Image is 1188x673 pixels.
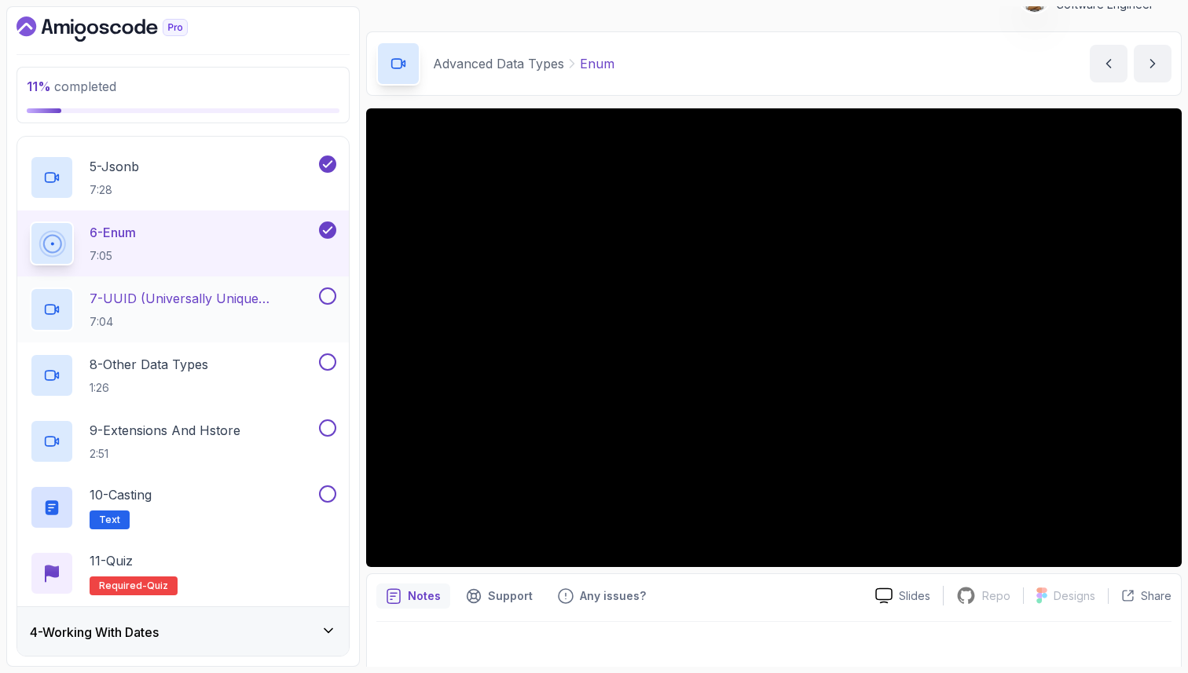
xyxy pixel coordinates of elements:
[90,485,152,504] p: 10 - Casting
[27,79,116,94] span: completed
[30,419,336,463] button: 9-Extensions And Hstore2:51
[90,446,240,462] p: 2:51
[90,223,136,242] p: 6 - Enum
[433,54,564,73] p: Advanced Data Types
[30,623,159,642] h3: 4 - Working With Dates
[1054,588,1095,604] p: Designs
[99,514,120,526] span: Text
[90,289,316,308] p: 7 - UUID (Universally Unique Identifier)
[30,551,336,595] button: 11-QuizRequired-quiz
[863,587,943,604] a: Slides
[1090,45,1127,82] button: previous content
[1141,588,1171,604] p: Share
[1134,45,1171,82] button: next content
[899,588,930,604] p: Slides
[366,108,1182,567] iframe: 6 - ENUM
[90,380,208,396] p: 1:26
[90,355,208,374] p: 8 - Other Data Types
[90,551,133,570] p: 11 - Quiz
[30,155,336,199] button: 5-Jsonb7:28
[580,54,614,73] p: Enum
[30,221,336,265] button: 6-Enum7:05
[1108,588,1171,604] button: Share
[580,588,646,604] p: Any issues?
[488,588,533,604] p: Support
[90,182,139,198] p: 7:28
[99,580,147,592] span: Required-
[548,583,655,609] button: Feedback button
[30,353,336,397] button: 8-Other Data Types1:26
[376,583,450,609] button: notes button
[17,607,349,657] button: 4-Working With Dates
[90,421,240,440] p: 9 - Extensions And Hstore
[30,485,336,529] button: 10-CastingText
[147,580,168,592] span: quiz
[16,16,224,42] a: Dashboard
[408,588,441,604] p: Notes
[27,79,51,94] span: 11 %
[90,248,136,264] p: 7:05
[982,588,1010,604] p: Repo
[90,314,316,330] p: 7:04
[456,583,542,609] button: Support button
[90,157,139,176] p: 5 - Jsonb
[30,287,336,331] button: 7-UUID (Universally Unique Identifier)7:04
